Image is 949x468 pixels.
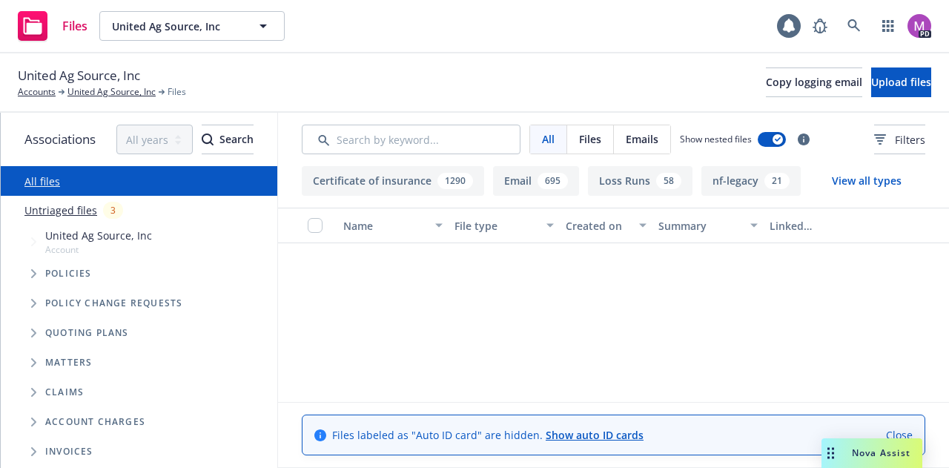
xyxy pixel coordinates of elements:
[1,225,277,467] div: Tree Example
[18,85,56,99] a: Accounts
[45,243,152,256] span: Account
[588,166,692,196] button: Loss Runs
[24,130,96,149] span: Associations
[45,418,145,426] span: Account charges
[886,427,913,443] a: Close
[202,134,214,145] svg: Search
[302,166,484,196] button: Certificate of insurance
[808,166,925,196] button: View all types
[560,208,652,243] button: Created on
[764,208,875,243] button: Linked associations
[454,218,538,234] div: File type
[766,67,862,97] button: Copy logging email
[658,218,741,234] div: Summary
[302,125,520,154] input: Search by keyword...
[332,427,644,443] span: Files labeled as "Auto ID card" are hidden.
[24,202,97,218] a: Untriaged files
[12,5,93,47] a: Files
[764,173,790,189] div: 21
[45,388,84,397] span: Claims
[874,125,925,154] button: Filters
[45,447,93,456] span: Invoices
[566,218,630,234] div: Created on
[45,299,182,308] span: Policy change requests
[343,218,426,234] div: Name
[852,446,910,459] span: Nova Assist
[99,11,285,41] button: United Ag Source, Inc
[874,132,925,148] span: Filters
[24,174,60,188] a: All files
[202,125,254,154] div: Search
[45,358,92,367] span: Matters
[493,166,579,196] button: Email
[770,218,869,234] div: Linked associations
[202,125,254,154] button: SearchSearch
[62,20,87,32] span: Files
[67,85,156,99] a: United Ag Source, Inc
[437,173,473,189] div: 1290
[18,66,140,85] span: United Ag Source, Inc
[652,208,764,243] button: Summary
[907,14,931,38] img: photo
[821,438,922,468] button: Nova Assist
[871,67,931,97] button: Upload files
[579,131,601,147] span: Files
[337,208,449,243] button: Name
[821,438,840,468] div: Drag to move
[895,132,925,148] span: Filters
[805,11,835,41] a: Report a Bug
[626,131,658,147] span: Emails
[542,131,555,147] span: All
[680,133,752,145] span: Show nested files
[45,269,92,278] span: Policies
[701,166,801,196] button: nf-legacy
[308,218,323,233] input: Select all
[546,428,644,442] a: Show auto ID cards
[538,173,568,189] div: 695
[839,11,869,41] a: Search
[873,11,903,41] a: Switch app
[871,75,931,89] span: Upload files
[168,85,186,99] span: Files
[45,329,129,337] span: Quoting plans
[45,228,152,243] span: United Ag Source, Inc
[656,173,681,189] div: 58
[449,208,560,243] button: File type
[112,19,240,34] span: United Ag Source, Inc
[766,75,862,89] span: Copy logging email
[103,202,123,219] div: 3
